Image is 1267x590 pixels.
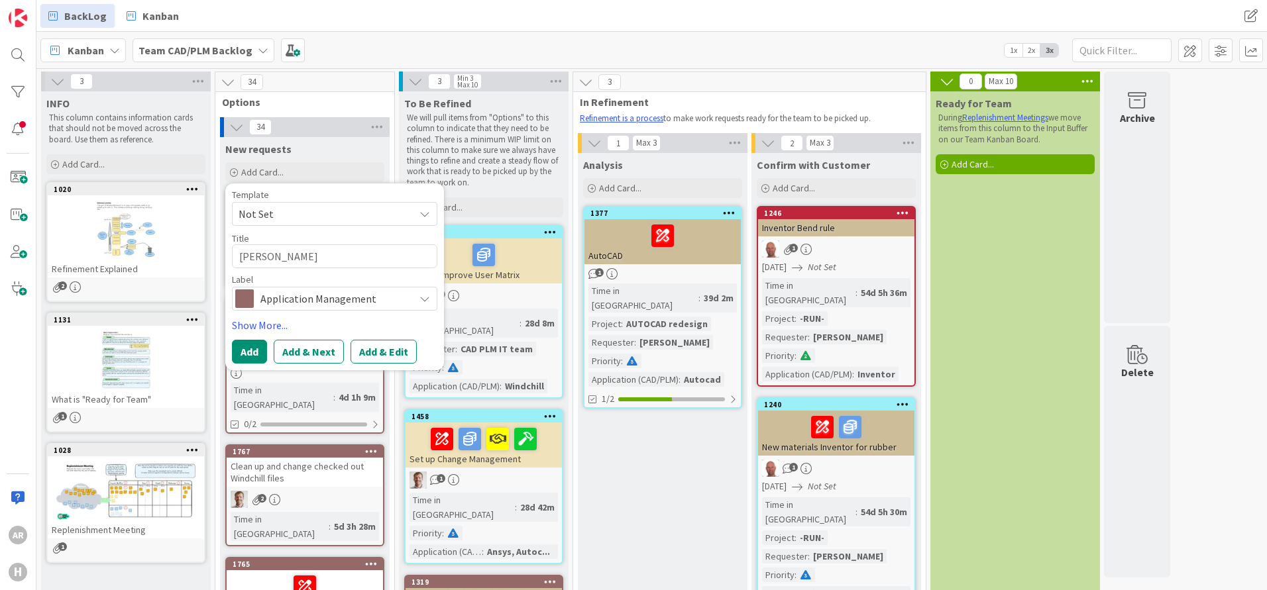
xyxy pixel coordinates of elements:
span: : [621,317,623,331]
div: Requester [588,335,634,350]
span: Confirm with Customer [757,158,870,172]
div: Archive [1120,110,1155,126]
div: What is "Ready for Team" [48,391,204,408]
div: New materials Inventor for rubber [758,411,914,456]
div: Project [588,317,621,331]
span: : [795,530,797,545]
span: : [515,500,517,515]
div: 4d 1h 9m [335,390,379,405]
div: Set up Change Management [406,422,562,467]
span: 3 [428,74,451,89]
span: 2x [1022,44,1040,57]
img: BO [231,491,248,508]
div: Priority [762,348,795,363]
a: Replenishment Meetings [962,112,1048,123]
textarea: [PERSON_NAME] [232,244,437,268]
b: Team CAD/PLM Backlog [138,44,252,57]
a: 1131What is "Ready for Team" [46,313,205,432]
i: Not Set [808,480,836,492]
span: 0/2 [244,417,256,431]
div: AR [9,526,27,544]
span: Options [222,95,378,109]
div: Requester [762,330,808,344]
span: 1 [437,474,445,483]
span: 3 [70,74,93,89]
span: Kanban [142,8,179,24]
span: 1 [58,412,67,420]
button: Add & Edit [351,340,417,364]
div: Max 10 [457,81,478,88]
a: Kanban [119,4,187,28]
a: 1782Simplify and optimize PLM-CAD documentation locations and content. Next is to create a PLM-CA... [225,297,384,434]
label: Title [232,232,249,244]
div: Max 3 [636,140,657,146]
span: 2 [58,281,67,290]
span: In Refinement [580,95,909,109]
span: 34 [249,119,272,135]
a: Refinement is a process [580,113,663,124]
div: Autocad [681,372,724,387]
a: 1020Refinement Explained [46,182,205,302]
div: 1020 [54,185,204,194]
span: : [455,342,457,356]
a: 1028Replenishment Meeting [46,443,205,563]
div: Create/Improve User Matrix [406,238,562,283]
div: Application (CAD/PLM) [588,372,679,387]
span: Analysis [583,158,623,172]
span: 0 [960,74,982,89]
div: 54d 5h 30m [857,505,910,519]
div: Windchill [502,379,547,393]
div: 1020Refinement Explained [48,183,204,277]
span: : [621,354,623,368]
span: 1x [1005,44,1022,57]
div: 1377AutoCAD [584,207,741,264]
span: Not Set [239,205,404,222]
div: Application (CAD/PLM) [410,379,500,393]
div: AUTOCAD redesign [623,317,711,331]
span: : [442,360,444,375]
span: Add Card... [241,166,284,178]
div: 1246 [758,207,914,219]
div: Application (CAD/PLM) [410,544,482,559]
div: 1767 [233,447,383,456]
span: : [482,544,484,559]
span: 1/2 [602,392,614,406]
a: 1460Create/Improve User MatrixBOTime in [GEOGRAPHIC_DATA]:28d 8mRequester:CAD PLM IT teamPriority... [404,225,563,399]
a: 1377AutoCADTime in [GEOGRAPHIC_DATA]:39d 2mProject:AUTOCAD redesignRequester:[PERSON_NAME]Priorit... [583,206,742,409]
div: Project [762,311,795,326]
div: 1765 [227,558,383,570]
span: 1 [595,268,604,277]
a: 1458Set up Change ManagementBOTime in [GEOGRAPHIC_DATA]:28d 42mPriority:Application (CAD/PLM):Ans... [404,409,563,564]
div: Time in [GEOGRAPHIC_DATA] [410,309,520,338]
span: 1 [789,463,798,471]
div: Application (CAD/PLM) [762,367,852,381]
span: : [442,526,444,540]
div: 1240 [758,399,914,411]
span: Ready for Team [936,97,1012,110]
a: 1246Inventor Bend ruleRK[DATE]Not SetTime in [GEOGRAPHIC_DATA]:54d 5h 36mProject:-RUN-Requester:[... [757,206,916,387]
span: : [855,285,857,300]
span: Label [232,275,253,284]
div: 28d 42m [517,500,558,515]
div: [PERSON_NAME] [636,335,713,350]
div: 1458 [412,412,562,421]
div: Clean up and change checked out Windchill files [227,458,383,487]
p: This column contains information cards that should not be moved across the board. Use them as ref... [49,113,203,145]
div: Project [762,530,795,545]
span: : [795,311,797,326]
span: 1 [58,542,67,551]
div: Priority [410,526,442,540]
span: : [855,505,857,519]
div: RK [758,460,914,477]
div: 28d 8m [522,316,558,330]
div: Time in [GEOGRAPHIC_DATA] [762,497,855,526]
span: Kanban [68,42,104,58]
div: 1028 [54,446,204,455]
div: 1240 [764,400,914,409]
img: RK [762,240,779,258]
div: 54d 5h 36m [857,285,910,300]
div: 5d 3h 28m [331,519,379,534]
div: Delete [1121,364,1154,380]
span: [DATE] [762,260,787,274]
button: Add & Next [274,340,344,364]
